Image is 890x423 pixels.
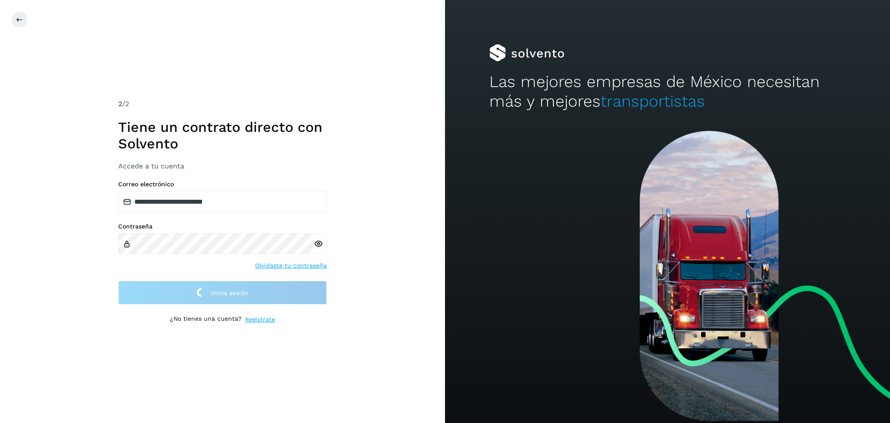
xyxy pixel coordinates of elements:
h3: Accede a tu cuenta [118,162,327,170]
h2: Las mejores empresas de México necesitan más y mejores [489,72,845,111]
label: Correo electrónico [118,181,327,188]
h1: Tiene un contrato directo con Solvento [118,119,327,152]
label: Contraseña [118,223,327,230]
a: Regístrate [245,315,275,324]
span: transportistas [601,92,705,111]
button: Inicia sesión [118,281,327,305]
a: Olvidaste tu contraseña [255,261,327,270]
span: Inicia sesión [211,290,248,296]
div: /2 [118,99,327,109]
p: ¿No tienes una cuenta? [170,315,242,324]
span: 2 [118,100,122,108]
